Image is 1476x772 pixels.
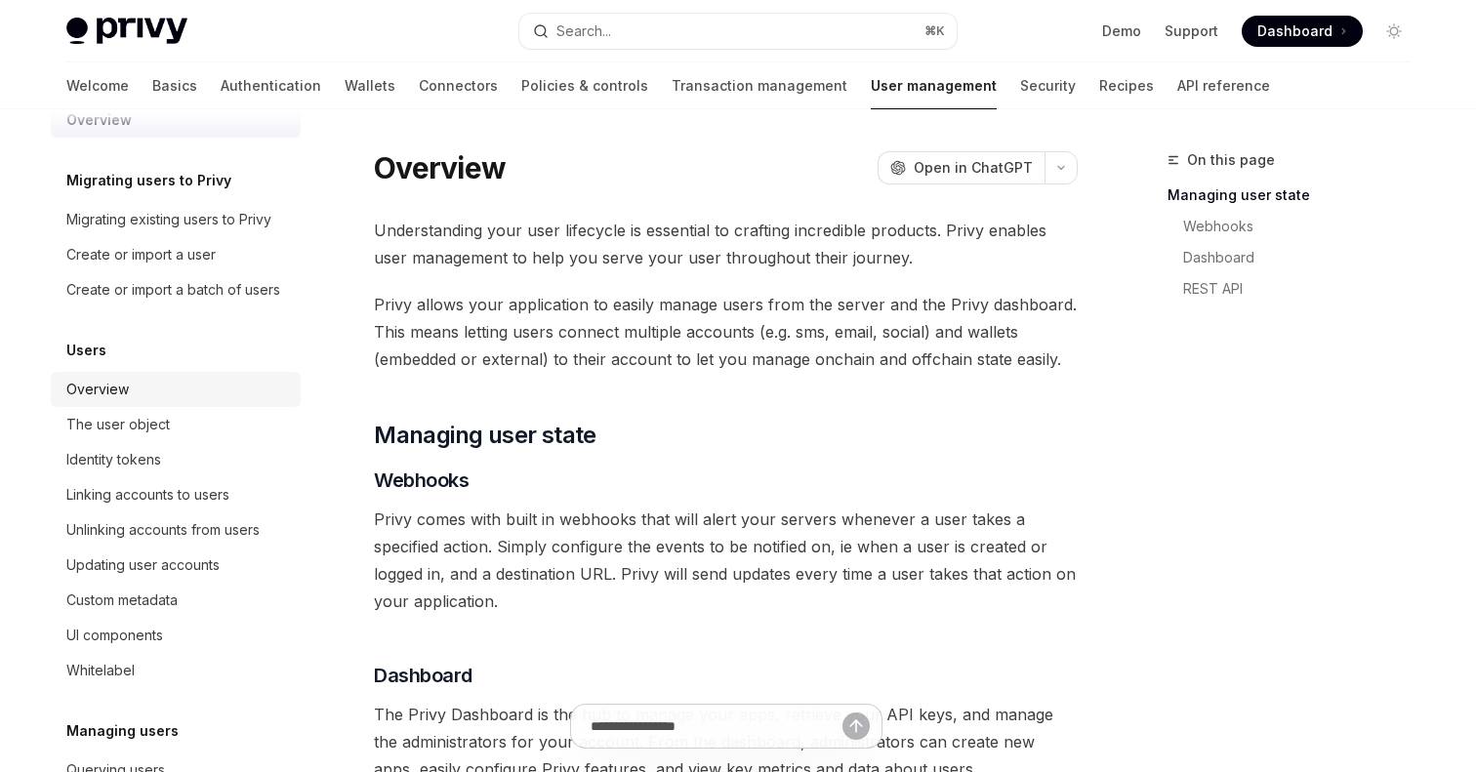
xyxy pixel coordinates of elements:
[66,413,170,436] div: The user object
[66,18,187,45] img: light logo
[374,420,596,451] span: Managing user state
[1183,211,1425,242] a: Webhooks
[374,291,1078,373] span: Privy allows your application to easily manage users from the server and the Privy dashboard. Thi...
[878,151,1045,184] button: Open in ChatGPT
[374,506,1078,615] span: Privy comes with built in webhooks that will alert your servers whenever a user takes a specified...
[51,477,301,512] a: Linking accounts to users
[66,483,229,507] div: Linking accounts to users
[51,237,301,272] a: Create or import a user
[66,589,178,612] div: Custom metadata
[1183,273,1425,305] a: REST API
[374,662,472,689] span: Dashboard
[66,278,280,302] div: Create or import a batch of users
[66,62,129,109] a: Welcome
[1242,16,1363,47] a: Dashboard
[51,372,301,407] a: Overview
[672,62,847,109] a: Transaction management
[51,512,301,548] a: Unlinking accounts from users
[66,208,271,231] div: Migrating existing users to Privy
[66,518,260,542] div: Unlinking accounts from users
[1187,148,1275,172] span: On this page
[1099,62,1154,109] a: Recipes
[914,158,1033,178] span: Open in ChatGPT
[1257,21,1332,41] span: Dashboard
[66,169,231,192] h5: Migrating users to Privy
[1168,180,1425,211] a: Managing user state
[51,442,301,477] a: Identity tokens
[842,712,870,740] button: Send message
[66,553,220,577] div: Updating user accounts
[51,618,301,653] a: UI components
[66,624,163,647] div: UI components
[66,378,129,401] div: Overview
[51,653,301,688] a: Whitelabel
[1183,242,1425,273] a: Dashboard
[66,339,106,362] h5: Users
[345,62,395,109] a: Wallets
[1102,21,1141,41] a: Demo
[1378,16,1410,47] button: Toggle dark mode
[66,448,161,471] div: Identity tokens
[374,217,1078,271] span: Understanding your user lifecycle is essential to crafting incredible products. Privy enables use...
[556,20,611,43] div: Search...
[1177,62,1270,109] a: API reference
[374,467,469,494] span: Webhooks
[519,14,957,49] button: Search...⌘K
[51,202,301,237] a: Migrating existing users to Privy
[51,548,301,583] a: Updating user accounts
[51,407,301,442] a: The user object
[924,23,945,39] span: ⌘ K
[51,583,301,618] a: Custom metadata
[221,62,321,109] a: Authentication
[66,719,179,743] h5: Managing users
[152,62,197,109] a: Basics
[1020,62,1076,109] a: Security
[1165,21,1218,41] a: Support
[871,62,997,109] a: User management
[419,62,498,109] a: Connectors
[66,659,135,682] div: Whitelabel
[374,150,506,185] h1: Overview
[521,62,648,109] a: Policies & controls
[51,272,301,307] a: Create or import a batch of users
[66,243,216,266] div: Create or import a user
